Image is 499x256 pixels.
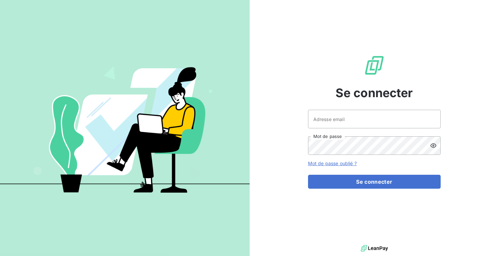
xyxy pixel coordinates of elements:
span: Se connecter [336,84,413,102]
button: Se connecter [308,175,441,189]
img: logo [361,243,388,253]
img: Logo LeanPay [364,55,385,76]
input: placeholder [308,110,441,128]
a: Mot de passe oublié ? [308,160,357,166]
